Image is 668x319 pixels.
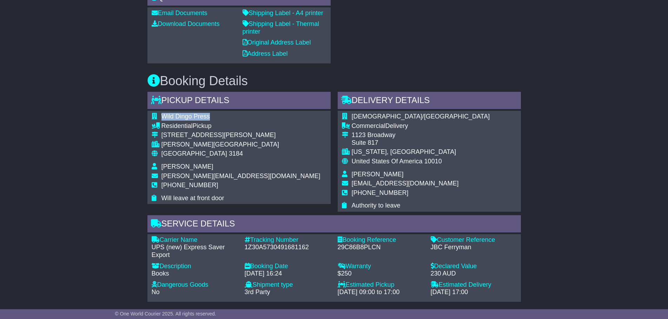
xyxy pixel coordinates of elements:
span: No [152,289,160,296]
div: 1Z30A5730491681162 [245,244,331,251]
div: Description [152,263,238,270]
span: 3rd Party [245,289,270,296]
div: [DATE] 17:00 [431,289,517,296]
span: United States Of America [352,158,423,165]
div: Booking Reference [338,236,424,244]
div: Pickup Details [147,92,331,111]
div: JBC Ferryman [431,244,517,251]
div: [DATE] 16:24 [245,270,331,278]
div: Suite 817 [352,139,490,147]
div: Estimated Pickup [338,281,424,289]
div: Service Details [147,215,521,234]
span: 10010 [424,158,442,165]
div: Tracking Number [245,236,331,244]
a: Download Documents [152,20,220,27]
div: Delivery [352,122,490,130]
span: [DEMOGRAPHIC_DATA]/[GEOGRAPHIC_DATA] [352,113,490,120]
div: Pickup [161,122,320,130]
span: 3184 [229,150,243,157]
a: Original Address Label [243,39,311,46]
span: [EMAIL_ADDRESS][DOMAIN_NAME] [352,180,459,187]
a: Shipping Label - A4 printer [243,9,323,16]
div: Dangerous Goods [152,281,238,289]
h3: Booking Details [147,74,521,88]
div: Shipment type [245,281,331,289]
div: Customer Reference [431,236,517,244]
div: [STREET_ADDRESS][PERSON_NAME] [161,131,320,139]
div: Delivery Details [338,92,521,111]
span: Commercial [352,122,385,129]
div: Declared Value [431,263,517,270]
div: 1123 Broadway [352,131,490,139]
div: [DATE] 09:00 to 17:00 [338,289,424,296]
a: Email Documents [152,9,207,16]
div: [PERSON_NAME][GEOGRAPHIC_DATA] [161,141,320,149]
a: Shipping Label - Thermal printer [243,20,319,35]
span: [PERSON_NAME] [161,163,213,170]
div: 29C86B8PLCN [338,244,424,251]
div: 230 AUD [431,270,517,278]
span: Residential [161,122,193,129]
span: Wild Dingo Press [161,113,210,120]
div: [US_STATE], [GEOGRAPHIC_DATA] [352,148,490,156]
span: [PHONE_NUMBER] [161,182,218,189]
div: $250 [338,270,424,278]
a: Address Label [243,50,288,57]
div: Books [152,270,238,278]
span: [PERSON_NAME] [352,171,404,178]
span: [PHONE_NUMBER] [352,189,409,196]
span: Authority to leave [352,202,401,209]
div: Warranty [338,263,424,270]
div: Carrier Name [152,236,238,244]
span: © One World Courier 2025. All rights reserved. [115,311,216,317]
span: Will leave at front door [161,195,224,202]
span: [GEOGRAPHIC_DATA] [161,150,227,157]
div: Estimated Delivery [431,281,517,289]
span: [PERSON_NAME][EMAIL_ADDRESS][DOMAIN_NAME] [161,172,320,179]
div: Booking Date [245,263,331,270]
div: UPS (new) Express Saver Export [152,244,238,259]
